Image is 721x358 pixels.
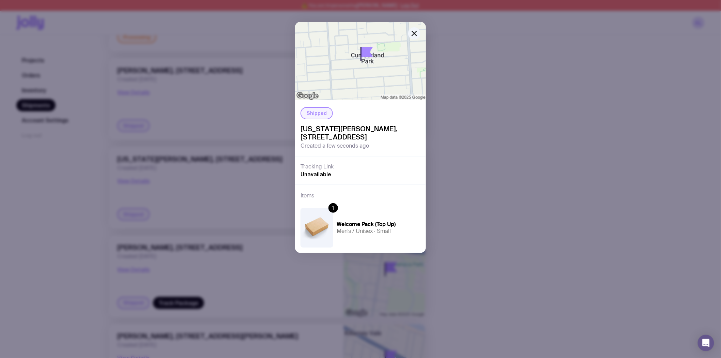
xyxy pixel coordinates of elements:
[328,203,338,213] div: 1
[301,125,420,141] span: [US_STATE][PERSON_NAME], [STREET_ADDRESS]
[301,163,334,170] h3: Tracking Link
[295,22,426,100] img: staticmap
[301,143,369,149] span: Created a few seconds ago
[698,335,714,351] div: Open Intercom Messenger
[301,192,314,200] h3: Items
[337,221,396,228] h4: Welcome Pack (Top Up)
[301,171,331,178] span: Unavailable
[301,107,333,119] div: Shipped
[337,228,396,235] h5: Men’s / Unisex · Small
